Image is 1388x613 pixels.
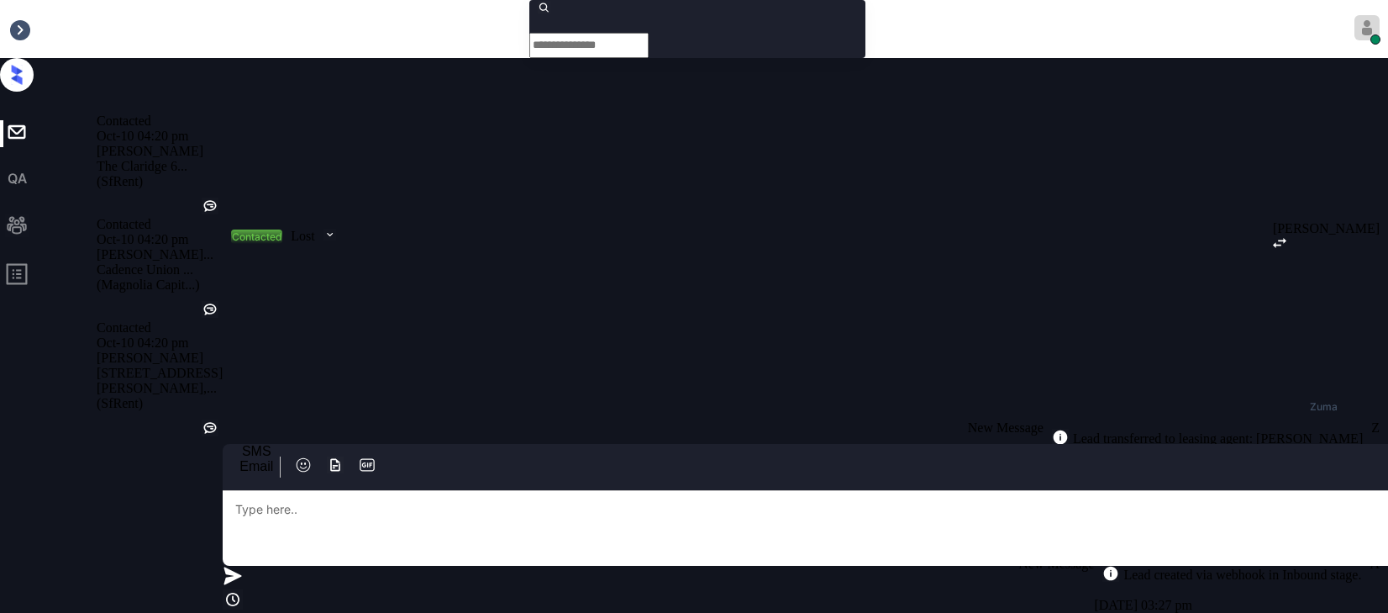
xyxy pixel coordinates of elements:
div: [PERSON_NAME]... [97,247,223,262]
span: New Message [968,420,1044,435]
img: icon-zuma [323,227,336,242]
div: [PERSON_NAME] [1273,221,1380,236]
div: Email [239,459,273,474]
div: Kelsey was silent [202,198,218,217]
img: icon-zuma [327,457,344,473]
img: Kelsey was silent [202,301,218,318]
div: [PERSON_NAME] [97,351,223,366]
img: icon-zuma [223,566,243,586]
div: Oct-10 04:20 pm [97,336,223,351]
div: Lost [291,229,314,244]
img: Kelsey was silent [202,198,218,214]
div: [PERSON_NAME] [97,144,223,159]
div: SMS [239,444,273,459]
span: profile [5,262,29,292]
div: Contacted [232,230,281,243]
img: icon-zuma [359,457,376,473]
div: Contacted [97,320,223,336]
div: Oct-10 04:20 pm [97,129,223,144]
img: icon-zuma [223,589,243,610]
div: The Claridge 6... (SfRent) [97,159,223,189]
div: Contacted [97,217,223,232]
div: Zuma [1310,402,1338,412]
div: Cadence Union ... (Magnolia Capit...) [97,262,223,293]
div: Lead transferred to leasing agent: [PERSON_NAME] [1069,431,1363,447]
div: Kelsey was silent [202,301,218,320]
div: [STREET_ADDRESS][PERSON_NAME],... (SfRent) [97,366,223,411]
div: Inbox [8,22,39,37]
img: icon-zuma [295,457,312,473]
div: Kelsey was silent [202,420,218,439]
img: Kelsey was silent [202,420,218,436]
div: Oct-10 04:20 pm [97,232,223,247]
div: Z [1371,420,1380,436]
div: Contacted [97,114,223,129]
img: icon-zuma [1273,238,1286,248]
img: avatar [1354,15,1380,40]
img: icon-zuma [1052,429,1069,446]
